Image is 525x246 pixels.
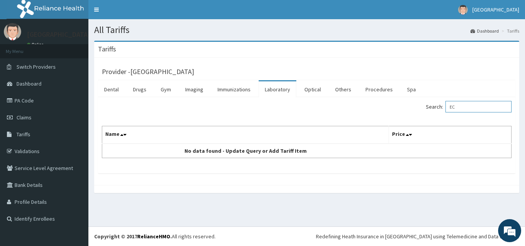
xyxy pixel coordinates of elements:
[17,63,56,70] span: Switch Providers
[98,46,116,53] h3: Tariffs
[155,81,177,97] a: Gym
[329,81,357,97] a: Others
[17,80,42,87] span: Dashboard
[470,28,499,34] a: Dashboard
[179,81,209,97] a: Imaging
[359,81,399,97] a: Procedures
[94,233,172,240] strong: Copyright © 2017 .
[27,42,45,47] a: Online
[458,5,468,15] img: User Image
[88,226,525,246] footer: All rights reserved.
[445,101,512,112] input: Search:
[17,131,30,138] span: Tariffs
[94,25,519,35] h1: All Tariffs
[389,126,512,144] th: Price
[127,81,153,97] a: Drugs
[259,81,296,97] a: Laboratory
[27,31,90,38] p: [GEOGRAPHIC_DATA]
[426,101,512,112] label: Search:
[137,233,170,240] a: RelianceHMO
[500,28,519,34] li: Tariffs
[17,114,32,121] span: Claims
[316,233,519,240] div: Redefining Heath Insurance in [GEOGRAPHIC_DATA] using Telemedicine and Data Science!
[98,81,125,97] a: Dental
[4,23,21,40] img: User Image
[401,81,422,97] a: Spa
[298,81,327,97] a: Optical
[102,68,194,75] h3: Provider - [GEOGRAPHIC_DATA]
[472,6,519,13] span: [GEOGRAPHIC_DATA]
[102,144,389,158] td: No data found - Update Query or Add Tariff Item
[211,81,257,97] a: Immunizations
[102,126,389,144] th: Name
